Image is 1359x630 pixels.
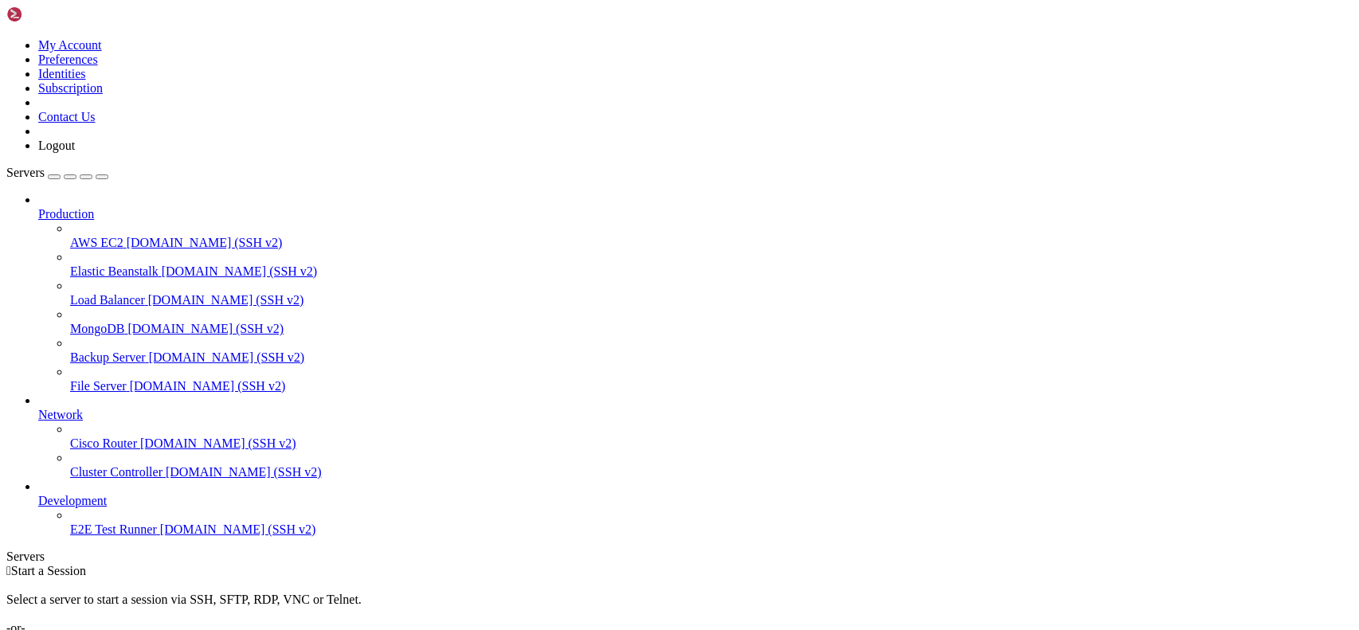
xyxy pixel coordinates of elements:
[38,479,1353,537] li: Development
[38,81,103,95] a: Subscription
[70,236,1353,250] a: AWS EC2 [DOMAIN_NAME] (SSH v2)
[70,236,123,249] span: AWS EC2
[38,139,75,152] a: Logout
[6,166,108,179] a: Servers
[70,422,1353,451] li: Cisco Router [DOMAIN_NAME] (SSH v2)
[70,451,1353,479] li: Cluster Controller [DOMAIN_NAME] (SSH v2)
[70,264,1353,279] a: Elastic Beanstalk [DOMAIN_NAME] (SSH v2)
[38,408,1353,422] a: Network
[130,379,286,393] span: [DOMAIN_NAME] (SSH v2)
[70,465,163,479] span: Cluster Controller
[70,350,146,364] span: Backup Server
[38,38,102,52] a: My Account
[70,279,1353,307] li: Load Balancer [DOMAIN_NAME] (SSH v2)
[166,465,322,479] span: [DOMAIN_NAME] (SSH v2)
[70,293,1353,307] a: Load Balancer [DOMAIN_NAME] (SSH v2)
[70,322,124,335] span: MongoDB
[70,522,1353,537] a: E2E Test Runner [DOMAIN_NAME] (SSH v2)
[38,494,1353,508] a: Development
[70,307,1353,336] li: MongoDB [DOMAIN_NAME] (SSH v2)
[70,322,1353,336] a: MongoDB [DOMAIN_NAME] (SSH v2)
[11,564,86,577] span: Start a Session
[127,236,283,249] span: [DOMAIN_NAME] (SSH v2)
[38,193,1353,393] li: Production
[70,221,1353,250] li: AWS EC2 [DOMAIN_NAME] (SSH v2)
[6,564,11,577] span: 
[38,408,83,421] span: Network
[148,293,304,307] span: [DOMAIN_NAME] (SSH v2)
[38,494,107,507] span: Development
[70,379,1353,393] a: File Server [DOMAIN_NAME] (SSH v2)
[162,264,318,278] span: [DOMAIN_NAME] (SSH v2)
[6,166,45,179] span: Servers
[38,207,94,221] span: Production
[70,508,1353,537] li: E2E Test Runner [DOMAIN_NAME] (SSH v2)
[70,350,1353,365] a: Backup Server [DOMAIN_NAME] (SSH v2)
[70,436,1353,451] a: Cisco Router [DOMAIN_NAME] (SSH v2)
[38,393,1353,479] li: Network
[70,365,1353,393] li: File Server [DOMAIN_NAME] (SSH v2)
[70,293,145,307] span: Load Balancer
[160,522,316,536] span: [DOMAIN_NAME] (SSH v2)
[149,350,305,364] span: [DOMAIN_NAME] (SSH v2)
[38,67,86,80] a: Identities
[140,436,296,450] span: [DOMAIN_NAME] (SSH v2)
[70,465,1353,479] a: Cluster Controller [DOMAIN_NAME] (SSH v2)
[70,250,1353,279] li: Elastic Beanstalk [DOMAIN_NAME] (SSH v2)
[38,53,98,66] a: Preferences
[6,6,98,22] img: Shellngn
[70,436,137,450] span: Cisco Router
[127,322,284,335] span: [DOMAIN_NAME] (SSH v2)
[70,379,127,393] span: File Server
[38,110,96,123] a: Contact Us
[70,336,1353,365] li: Backup Server [DOMAIN_NAME] (SSH v2)
[38,207,1353,221] a: Production
[70,522,157,536] span: E2E Test Runner
[6,550,1353,564] div: Servers
[70,264,159,278] span: Elastic Beanstalk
